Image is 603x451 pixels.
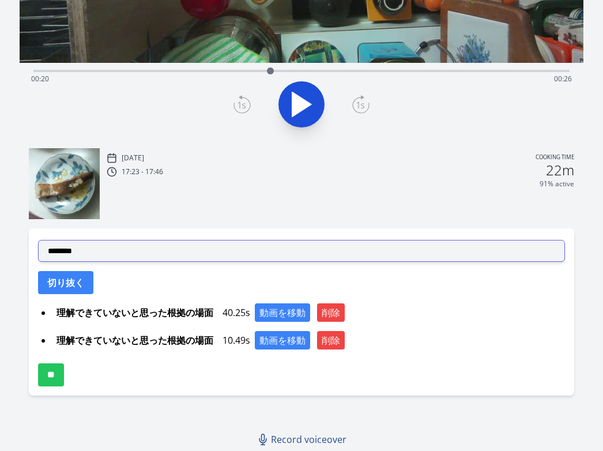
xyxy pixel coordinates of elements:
[122,153,144,163] p: [DATE]
[52,303,565,322] div: 40.25s
[255,303,310,322] button: 動画を移動
[122,167,163,176] p: 17:23 - 17:46
[540,179,574,189] p: 91% active
[546,163,574,177] h2: 22m
[52,303,218,322] span: 理解できていないと思った根拠の場面
[271,433,346,446] span: Record voiceover
[38,271,93,294] button: 切り抜く
[52,331,218,349] span: 理解できていないと思った根拠の場面
[536,153,574,163] p: Cooking time
[317,303,345,322] button: 削除
[31,74,49,84] span: 00:20
[52,331,565,349] div: 10.49s
[252,428,353,451] a: Record voiceover
[255,331,310,349] button: 動画を移動
[554,74,572,84] span: 00:26
[317,331,345,349] button: 削除
[29,148,100,219] img: 250925082434_thumb.jpeg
